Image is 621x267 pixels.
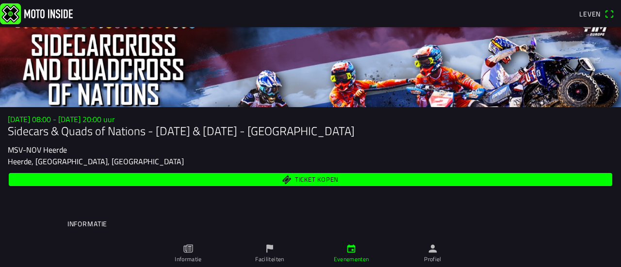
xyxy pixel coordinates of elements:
[264,243,275,254] ion-icon: vlag
[334,254,369,264] font: Evenementen
[8,122,355,140] font: Sidecars & Quads of Nations - [DATE] & [DATE] - [GEOGRAPHIC_DATA]
[8,144,67,156] font: MSV-NOV Heerde
[183,243,194,254] ion-icon: papier
[8,156,184,167] font: Heerde, [GEOGRAPHIC_DATA], [GEOGRAPHIC_DATA]
[175,254,202,264] font: Informatie
[67,219,107,229] font: Informatie
[579,9,601,19] font: Leven
[295,174,339,184] font: Ticket kopen
[8,113,115,125] font: [DATE] 08:00 - [DATE] 20:00 uur
[424,254,441,264] font: Profiel
[255,254,284,264] font: Faciliteiten
[574,5,619,22] a: Levenqr-scanner
[427,243,438,254] ion-icon: persoon
[346,243,357,254] ion-icon: kalender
